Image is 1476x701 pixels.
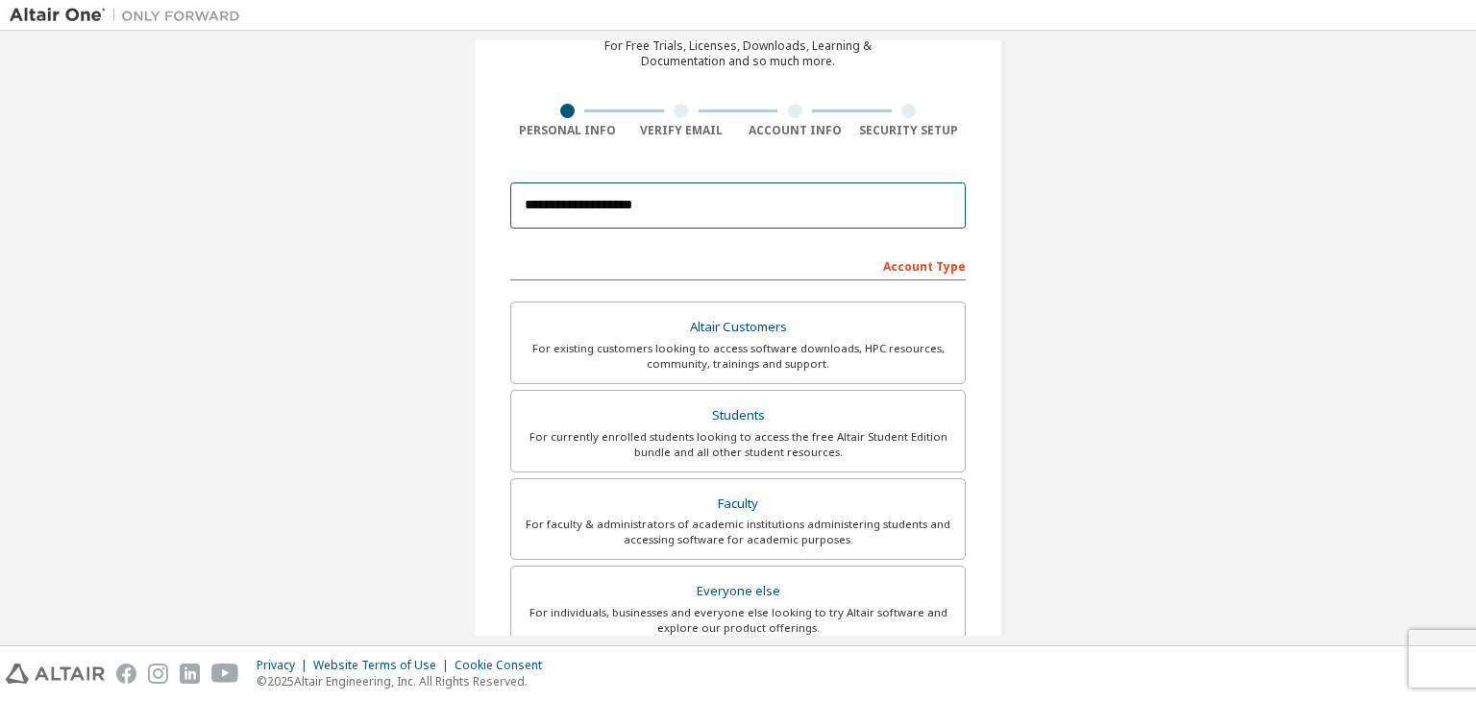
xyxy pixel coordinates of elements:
img: altair_logo.svg [6,664,105,684]
div: Account Info [738,123,852,138]
div: For individuals, businesses and everyone else looking to try Altair software and explore our prod... [523,605,953,636]
p: © 2025 Altair Engineering, Inc. All Rights Reserved. [257,673,553,689]
div: Cookie Consent [455,658,553,673]
img: linkedin.svg [180,664,200,684]
img: facebook.svg [116,664,136,684]
img: instagram.svg [148,664,168,684]
div: Faculty [523,491,953,518]
div: Website Terms of Use [313,658,455,673]
div: Privacy [257,658,313,673]
div: Everyone else [523,578,953,605]
img: Altair One [10,6,250,25]
div: For Free Trials, Licenses, Downloads, Learning & Documentation and so much more. [604,38,872,69]
div: Altair Customers [523,314,953,341]
div: Students [523,402,953,429]
div: Account Type [510,250,966,280]
div: For faculty & administrators of academic institutions administering students and accessing softwa... [523,517,953,547]
img: youtube.svg [211,664,239,684]
div: For currently enrolled students looking to access the free Altair Student Edition bundle and all ... [523,429,953,460]
div: Security Setup [852,123,967,138]
div: Verify Email [625,123,739,138]
div: For existing customers looking to access software downloads, HPC resources, community, trainings ... [523,341,953,372]
div: Personal Info [510,123,625,138]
